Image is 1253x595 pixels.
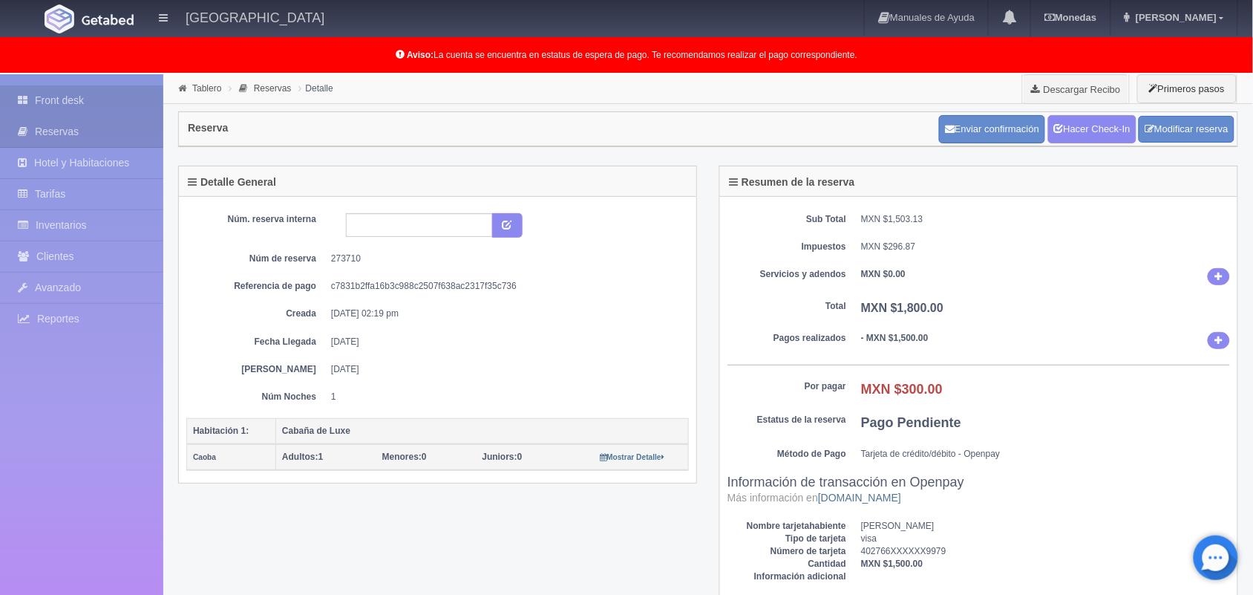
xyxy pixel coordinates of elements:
[1023,74,1129,104] a: Descargar Recibo
[727,380,846,393] dt: Por pagar
[727,414,846,426] dt: Estatus de la reserva
[1048,115,1136,143] a: Hacer Check-In
[331,253,678,265] dd: 273710
[193,453,216,461] small: Caoba
[600,452,664,462] a: Mostrar Detalle
[197,391,316,403] dt: Núm Noches
[861,213,1230,226] dd: MXN $1,503.13
[861,302,943,314] b: MXN $1,800.00
[254,83,292,94] a: Reservas
[82,14,134,25] img: Getabed
[727,241,846,253] dt: Impuestos
[282,452,323,462] span: 1
[1132,12,1217,23] span: [PERSON_NAME]
[1137,74,1237,103] button: Primeros pasos
[727,448,846,461] dt: Método de Pago
[1044,12,1096,23] b: Monedas
[861,545,1230,558] dd: 402766XXXXXX9979
[197,336,316,348] dt: Fecha Llegada
[727,570,846,583] dt: Información adicional
[407,50,434,60] b: Aviso:
[861,520,1230,533] dd: [PERSON_NAME]
[276,418,689,444] th: Cabaña de Luxe
[197,253,316,265] dt: Núm de reserva
[861,269,906,279] b: MXN $0.00
[193,426,249,436] b: Habitación 1:
[197,280,316,293] dt: Referencia de pago
[186,7,324,26] h4: [GEOGRAPHIC_DATA]
[1139,116,1234,143] a: Modificar reserva
[727,213,846,226] dt: Sub Total
[482,452,523,462] span: 0
[331,336,678,348] dd: [DATE]
[727,332,846,345] dt: Pagos realizados
[861,241,1230,253] dd: MXN $296.87
[331,391,678,403] dd: 1
[727,268,846,281] dt: Servicios y adendos
[188,177,276,188] h4: Detalle General
[282,452,318,462] strong: Adultos:
[727,545,846,558] dt: Número de tarjeta
[861,382,943,397] b: MXN $300.00
[861,415,961,430] b: Pago Pendiente
[727,300,846,313] dt: Total
[861,333,929,343] b: - MXN $1,500.00
[861,559,923,569] b: MXN $1,500.00
[295,81,337,95] li: Detalle
[861,533,1230,545] dd: visa
[939,115,1045,143] button: Enviar confirmación
[727,475,1230,505] h3: Información de transacción en Openpay
[727,558,846,570] dt: Cantidad
[197,213,316,226] dt: Núm. reserva interna
[727,492,901,504] small: Más información en
[482,452,517,462] strong: Juniors:
[331,308,678,320] dd: [DATE] 02:19 pm
[331,363,678,376] dd: [DATE]
[197,363,316,376] dt: [PERSON_NAME]
[729,177,855,188] h4: Resumen de la reserva
[727,520,846,533] dt: Nombre tarjetahabiente
[600,453,664,461] small: Mostrar Detalle
[45,4,74,33] img: Getabed
[331,280,678,293] dd: c7831b2ffa16b3c988c2507f638ac2317f35c736
[188,123,229,134] h4: Reserva
[727,533,846,545] dt: Tipo de tarjeta
[861,448,1230,461] dd: Tarjeta de crédito/débito - Openpay
[382,452,422,462] strong: Menores:
[382,452,427,462] span: 0
[197,308,316,320] dt: Creada
[818,492,901,504] a: [DOMAIN_NAME]
[192,83,221,94] a: Tablero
